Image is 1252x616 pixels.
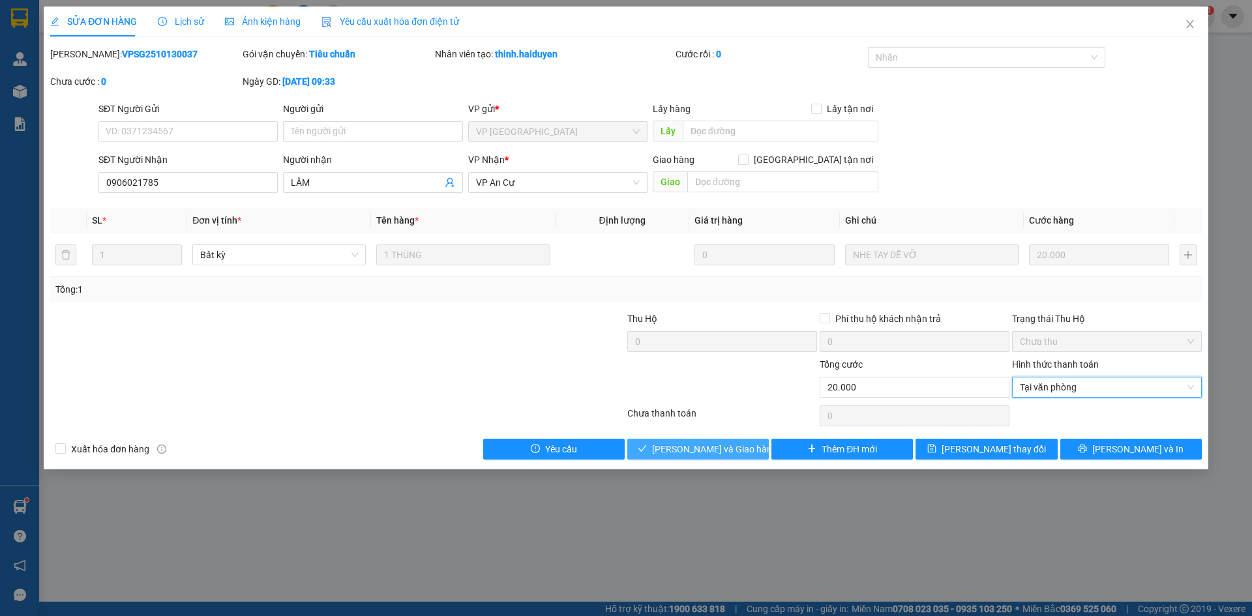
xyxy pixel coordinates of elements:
[1029,215,1074,226] span: Cước hàng
[309,49,355,59] b: Tiêu chuẩn
[282,76,335,87] b: [DATE] 09:33
[1012,359,1099,370] label: Hình thức thanh toán
[626,406,818,429] div: Chưa thanh toán
[1185,19,1195,29] span: close
[687,171,878,192] input: Dọc đường
[376,244,550,265] input: VD: Bàn, Ghế
[483,439,625,460] button: exclamation-circleYêu cầu
[243,74,432,89] div: Ngày GD:
[807,444,816,454] span: plus
[652,442,777,456] span: [PERSON_NAME] và Giao hàng
[1029,244,1169,265] input: 0
[476,122,640,141] span: VP Sài Gòn
[653,171,687,192] span: Giao
[495,49,558,59] b: thinh.haiduyen
[683,121,878,141] input: Dọc đường
[749,153,878,167] span: [GEOGRAPHIC_DATA] tận nơi
[225,17,234,26] span: picture
[321,16,459,27] span: Yêu cầu xuất hóa đơn điện tử
[927,444,936,454] span: save
[243,47,432,61] div: Gói vận chuyển:
[55,244,76,265] button: delete
[468,154,505,165] span: VP Nhận
[1020,332,1194,351] span: Chưa thu
[653,104,691,114] span: Lấy hàng
[653,154,694,165] span: Giao hàng
[694,244,835,265] input: 0
[283,102,462,116] div: Người gửi
[1012,312,1202,326] div: Trạng thái Thu Hộ
[476,173,640,192] span: VP An Cư
[531,444,540,454] span: exclamation-circle
[283,153,462,167] div: Người nhận
[50,16,137,27] span: SỬA ĐƠN HÀNG
[771,439,913,460] button: plusThêm ĐH mới
[1060,439,1202,460] button: printer[PERSON_NAME] và In
[92,215,102,226] span: SL
[158,16,204,27] span: Lịch sử
[1020,377,1194,397] span: Tại văn phòng
[55,282,483,297] div: Tổng: 1
[845,244,1019,265] input: Ghi Chú
[192,215,241,226] span: Đơn vị tính
[1172,7,1208,43] button: Close
[942,442,1046,456] span: [PERSON_NAME] thay đổi
[122,49,198,59] b: VPSG2510130037
[1092,442,1184,456] span: [PERSON_NAME] và In
[321,17,332,27] img: icon
[200,245,358,265] span: Bất kỳ
[627,314,657,324] span: Thu Hộ
[98,102,278,116] div: SĐT Người Gửi
[653,121,683,141] span: Lấy
[468,102,648,116] div: VP gửi
[1078,444,1087,454] span: printer
[822,102,878,116] span: Lấy tận nơi
[1180,244,1197,265] button: plus
[627,439,769,460] button: check[PERSON_NAME] và Giao hàng
[50,74,240,89] div: Chưa cước :
[225,16,301,27] span: Ảnh kiện hàng
[376,215,419,226] span: Tên hàng
[716,49,721,59] b: 0
[101,76,106,87] b: 0
[66,442,155,456] span: Xuất hóa đơn hàng
[840,208,1024,233] th: Ghi chú
[50,47,240,61] div: [PERSON_NAME]:
[638,444,647,454] span: check
[50,17,59,26] span: edit
[599,215,646,226] span: Định lượng
[98,153,278,167] div: SĐT Người Nhận
[830,312,946,326] span: Phí thu hộ khách nhận trả
[445,177,455,188] span: user-add
[822,442,877,456] span: Thêm ĐH mới
[676,47,865,61] div: Cước rồi :
[694,215,743,226] span: Giá trị hàng
[545,442,577,456] span: Yêu cầu
[158,17,167,26] span: clock-circle
[435,47,673,61] div: Nhân viên tạo:
[916,439,1057,460] button: save[PERSON_NAME] thay đổi
[157,445,166,454] span: info-circle
[820,359,863,370] span: Tổng cước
